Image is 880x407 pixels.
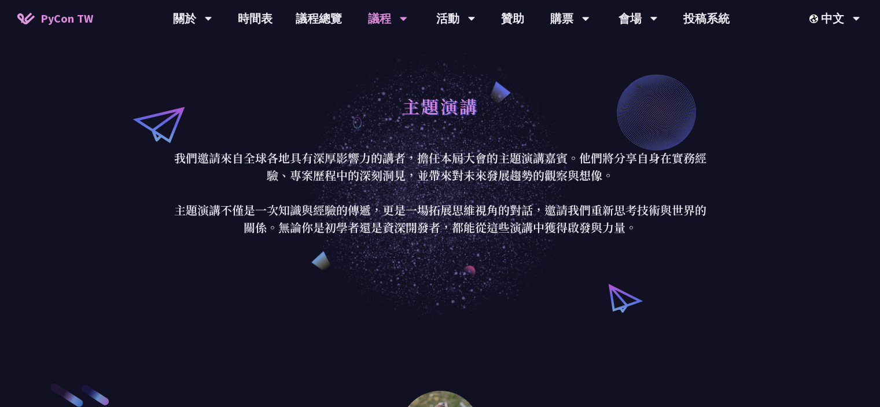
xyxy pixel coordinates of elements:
[809,14,821,23] img: Locale Icon
[6,4,105,33] a: PyCon TW
[40,10,93,27] span: PyCon TW
[17,13,35,24] img: Home icon of PyCon TW 2025
[402,89,478,123] h1: 主題演講
[171,149,709,236] p: 我們邀請來自全球各地具有深厚影響力的講者，擔任本屆大會的主題演講嘉賓。他們將分享自身在實務經驗、專案歷程中的深刻洞見，並帶來對未來發展趨勢的觀察與想像。 主題演講不僅是一次知識與經驗的傳遞，更是...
